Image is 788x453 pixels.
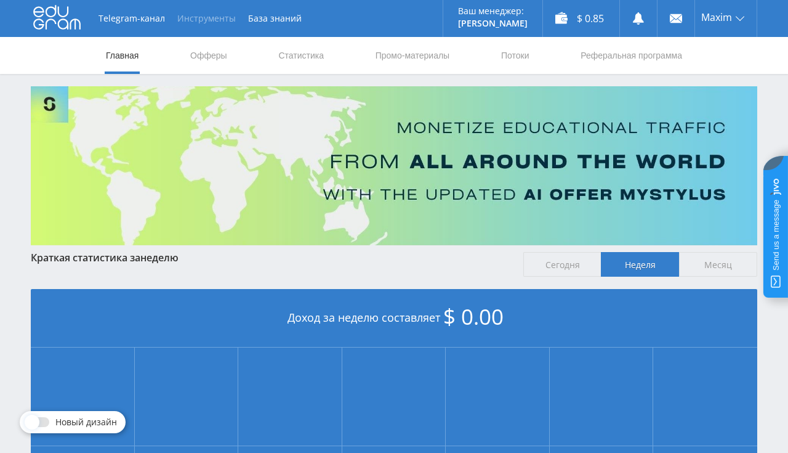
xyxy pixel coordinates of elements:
[500,37,531,74] a: Потоки
[679,252,757,277] span: Месяц
[140,251,179,264] span: неделю
[31,252,511,263] div: Краткая статистика за
[31,289,757,348] div: Доход за неделю составляет
[31,86,757,245] img: Banner
[701,12,732,22] span: Maxim
[443,302,504,331] span: $ 0.00
[55,417,117,427] span: Новый дизайн
[523,252,601,277] span: Сегодня
[189,37,228,74] a: Офферы
[601,252,679,277] span: Неделя
[105,37,140,74] a: Главная
[458,6,528,16] p: Ваш менеджер:
[579,37,683,74] a: Реферальная программа
[458,18,528,28] p: [PERSON_NAME]
[374,37,451,74] a: Промо-материалы
[277,37,325,74] a: Статистика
